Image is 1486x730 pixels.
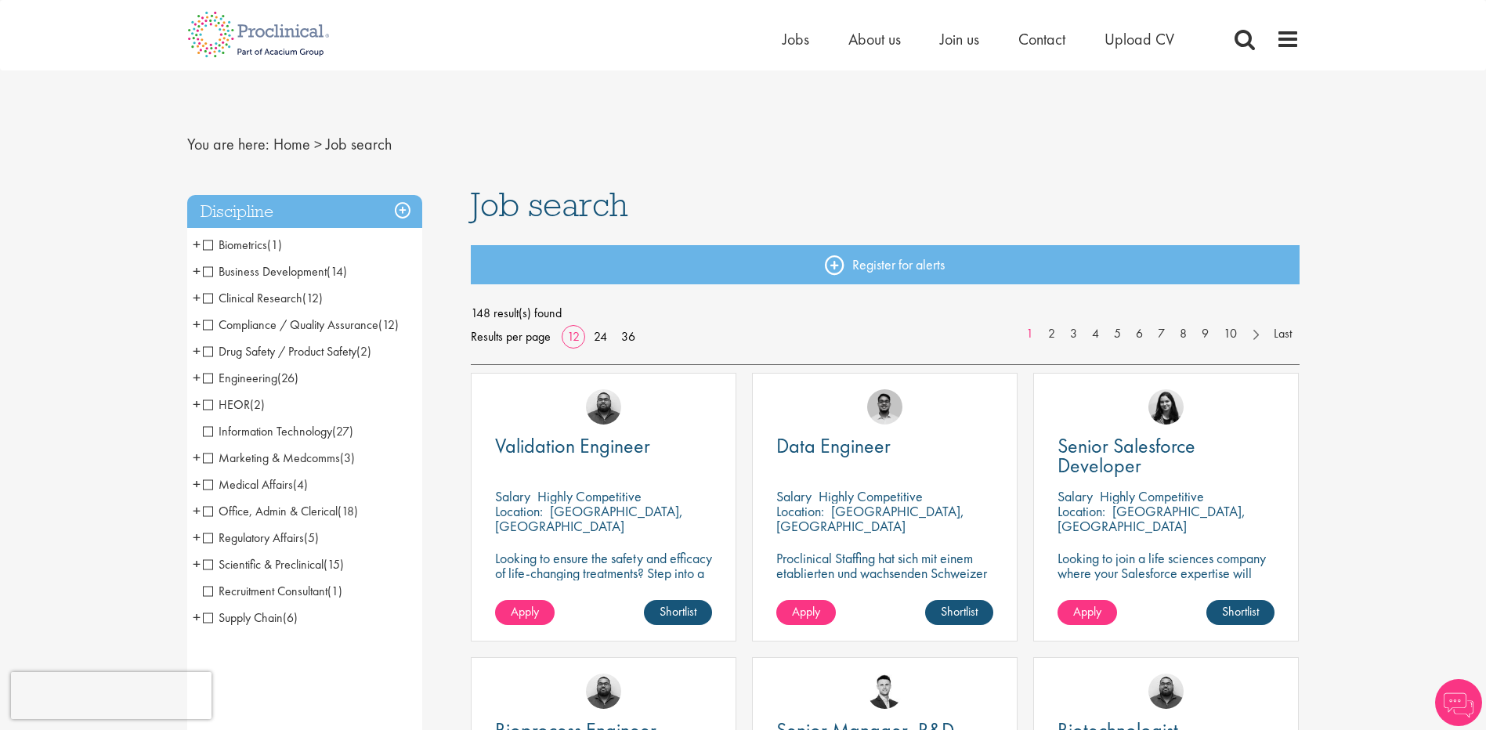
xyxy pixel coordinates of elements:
span: Business Development [203,263,347,280]
a: 5 [1106,325,1129,343]
span: Validation Engineer [495,432,650,459]
span: + [193,366,201,389]
span: + [193,339,201,363]
span: 148 result(s) found [471,302,1300,325]
span: Scientific & Preclinical [203,556,344,573]
a: Apply [776,600,836,625]
span: + [193,552,201,576]
span: Clinical Research [203,290,323,306]
a: 36 [616,328,641,345]
span: Marketing & Medcomms [203,450,355,466]
span: Scientific & Preclinical [203,556,324,573]
span: Biometrics [203,237,282,253]
span: (18) [338,503,358,519]
span: About us [848,29,901,49]
a: Senior Salesforce Developer [1058,436,1274,475]
span: Medical Affairs [203,476,293,493]
a: 24 [588,328,613,345]
span: + [193,259,201,283]
img: Timothy Deschamps [867,389,902,425]
span: > [314,134,322,154]
span: Apply [1073,603,1101,620]
a: 3 [1062,325,1085,343]
span: Supply Chain [203,609,298,626]
p: [GEOGRAPHIC_DATA], [GEOGRAPHIC_DATA] [1058,502,1246,535]
img: Indre Stankeviciute [1148,389,1184,425]
a: Last [1266,325,1300,343]
span: Engineering [203,370,298,386]
p: Highly Competitive [1100,487,1204,505]
span: Drug Safety / Product Safety [203,343,356,360]
span: + [193,472,201,496]
a: Register for alerts [471,245,1300,284]
a: 12 [562,328,585,345]
img: Joshua Godden [867,674,902,709]
span: Supply Chain [203,609,283,626]
span: HEOR [203,396,250,413]
iframe: reCAPTCHA [11,672,212,719]
a: Apply [1058,600,1117,625]
a: Ashley Bennett [586,389,621,425]
span: (2) [250,396,265,413]
span: (2) [356,343,371,360]
img: Ashley Bennett [586,674,621,709]
span: You are here: [187,134,269,154]
span: Marketing & Medcomms [203,450,340,466]
span: (5) [304,529,319,546]
a: Shortlist [925,600,993,625]
span: (6) [283,609,298,626]
a: 10 [1216,325,1245,343]
span: Medical Affairs [203,476,308,493]
span: Biometrics [203,237,267,253]
a: 6 [1128,325,1151,343]
span: (15) [324,556,344,573]
span: + [193,286,201,309]
span: + [193,605,201,629]
span: (12) [302,290,323,306]
span: Upload CV [1105,29,1174,49]
span: Recruitment Consultant [203,583,342,599]
p: [GEOGRAPHIC_DATA], [GEOGRAPHIC_DATA] [776,502,964,535]
span: HEOR [203,396,265,413]
p: Looking to join a life sciences company where your Salesforce expertise will accelerate breakthro... [1058,551,1274,625]
a: Data Engineer [776,436,993,456]
span: Regulatory Affairs [203,529,319,546]
a: 8 [1172,325,1195,343]
span: Compliance / Quality Assurance [203,316,399,333]
a: breadcrumb link [273,134,310,154]
p: Highly Competitive [819,487,923,505]
span: Senior Salesforce Developer [1058,432,1195,479]
a: 1 [1018,325,1041,343]
span: Information Technology [203,423,353,439]
h3: Discipline [187,195,422,229]
span: Business Development [203,263,327,280]
span: Salary [776,487,812,505]
span: Salary [1058,487,1093,505]
span: (3) [340,450,355,466]
a: Shortlist [644,600,712,625]
span: + [193,499,201,522]
span: + [193,313,201,336]
span: Regulatory Affairs [203,529,304,546]
a: 2 [1040,325,1063,343]
span: Contact [1018,29,1065,49]
span: Apply [792,603,820,620]
span: (14) [327,263,347,280]
span: Join us [940,29,979,49]
span: + [193,233,201,256]
p: [GEOGRAPHIC_DATA], [GEOGRAPHIC_DATA] [495,502,683,535]
p: Highly Competitive [537,487,642,505]
span: Drug Safety / Product Safety [203,343,371,360]
span: Apply [511,603,539,620]
span: Location: [776,502,824,520]
span: + [193,446,201,469]
a: Jobs [783,29,809,49]
span: (1) [327,583,342,599]
span: (1) [267,237,282,253]
span: + [193,526,201,549]
p: Looking to ensure the safety and efficacy of life-changing treatments? Step into a key role with ... [495,551,712,640]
